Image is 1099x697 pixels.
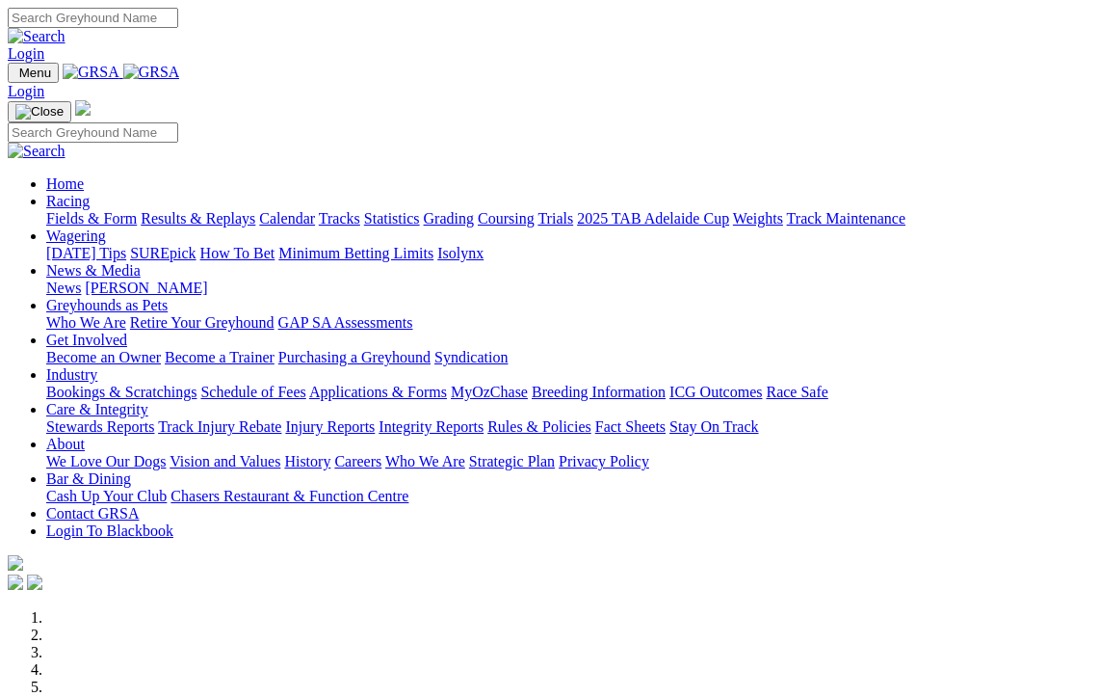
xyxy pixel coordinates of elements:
[437,245,484,261] a: Isolynx
[379,418,484,435] a: Integrity Reports
[46,332,127,348] a: Get Involved
[364,210,420,227] a: Statistics
[8,143,65,160] img: Search
[200,384,305,400] a: Schedule of Fees
[451,384,528,400] a: MyOzChase
[559,453,649,469] a: Privacy Policy
[130,314,275,331] a: Retire Your Greyhound
[46,488,1091,505] div: Bar & Dining
[532,384,666,400] a: Breeding Information
[46,210,1091,228] div: Racing
[8,83,44,99] a: Login
[8,555,23,571] img: logo-grsa-white.png
[46,384,1091,401] div: Industry
[46,210,137,227] a: Fields & Form
[85,280,207,296] a: [PERSON_NAME]
[46,453,1091,470] div: About
[309,384,447,400] a: Applications & Forms
[46,470,131,487] a: Bar & Dining
[46,384,196,400] a: Bookings & Scratchings
[469,453,555,469] a: Strategic Plan
[158,418,281,435] a: Track Injury Rebate
[46,505,139,522] a: Contact GRSA
[63,64,119,81] img: GRSA
[19,66,51,80] span: Menu
[46,245,126,261] a: [DATE] Tips
[130,245,196,261] a: SUREpick
[478,210,535,227] a: Coursing
[487,418,591,435] a: Rules & Policies
[577,210,729,227] a: 2025 TAB Adelaide Cup
[787,210,905,227] a: Track Maintenance
[46,349,1091,366] div: Get Involved
[595,418,666,435] a: Fact Sheets
[46,280,1091,297] div: News & Media
[15,104,64,120] img: Close
[385,453,465,469] a: Who We Are
[46,228,106,244] a: Wagering
[284,453,330,469] a: History
[733,210,783,227] a: Weights
[165,349,275,365] a: Become a Trainer
[8,575,23,590] img: facebook.svg
[259,210,315,227] a: Calendar
[46,523,173,539] a: Login To Blackbook
[46,314,126,331] a: Who We Are
[669,418,758,435] a: Stay On Track
[46,418,1091,436] div: Care & Integrity
[46,488,167,504] a: Cash Up Your Club
[46,193,90,209] a: Racing
[27,575,42,590] img: twitter.svg
[46,297,168,313] a: Greyhounds as Pets
[278,349,431,365] a: Purchasing a Greyhound
[8,63,59,83] button: Toggle navigation
[46,280,81,296] a: News
[8,101,71,122] button: Toggle navigation
[141,210,255,227] a: Results & Replays
[46,245,1091,262] div: Wagering
[46,418,154,435] a: Stewards Reports
[46,314,1091,332] div: Greyhounds as Pets
[278,314,413,331] a: GAP SA Assessments
[170,453,280,469] a: Vision and Values
[46,401,148,417] a: Care & Integrity
[46,262,141,279] a: News & Media
[434,349,508,365] a: Syndication
[537,210,573,227] a: Trials
[170,488,408,504] a: Chasers Restaurant & Function Centre
[123,64,180,81] img: GRSA
[285,418,375,435] a: Injury Reports
[319,210,360,227] a: Tracks
[46,453,166,469] a: We Love Our Dogs
[8,45,44,62] a: Login
[46,175,84,192] a: Home
[424,210,474,227] a: Grading
[766,384,827,400] a: Race Safe
[46,366,97,383] a: Industry
[334,453,381,469] a: Careers
[278,245,433,261] a: Minimum Betting Limits
[8,8,178,28] input: Search
[669,384,762,400] a: ICG Outcomes
[8,122,178,143] input: Search
[46,436,85,452] a: About
[200,245,275,261] a: How To Bet
[75,100,91,116] img: logo-grsa-white.png
[46,349,161,365] a: Become an Owner
[8,28,65,45] img: Search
